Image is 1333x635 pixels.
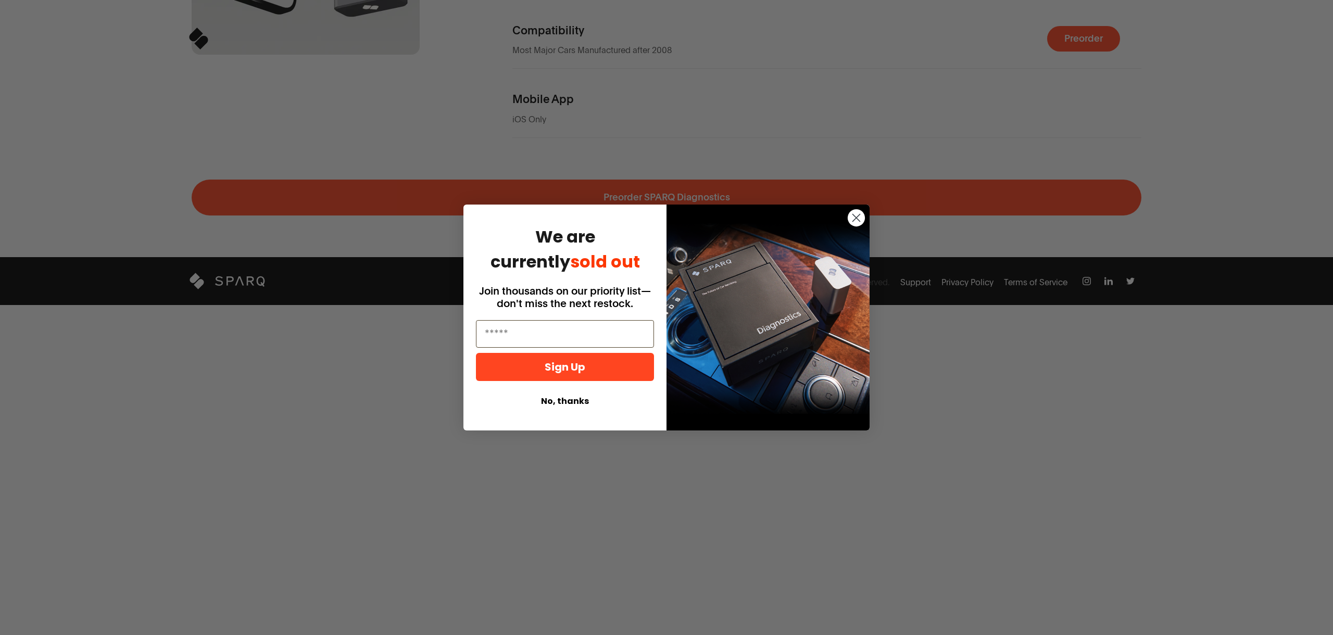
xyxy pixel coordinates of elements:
[666,205,870,430] img: 725c0cce-c00f-4a02-adb7-5ced8674b2d9.png
[491,225,640,273] span: We are currently
[476,353,654,381] button: Sign Up
[570,250,640,273] span: sold out
[479,285,651,310] span: Join thousands on our priority list—don't miss the next restock.
[476,391,654,411] button: No, thanks
[847,209,865,227] button: Close dialog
